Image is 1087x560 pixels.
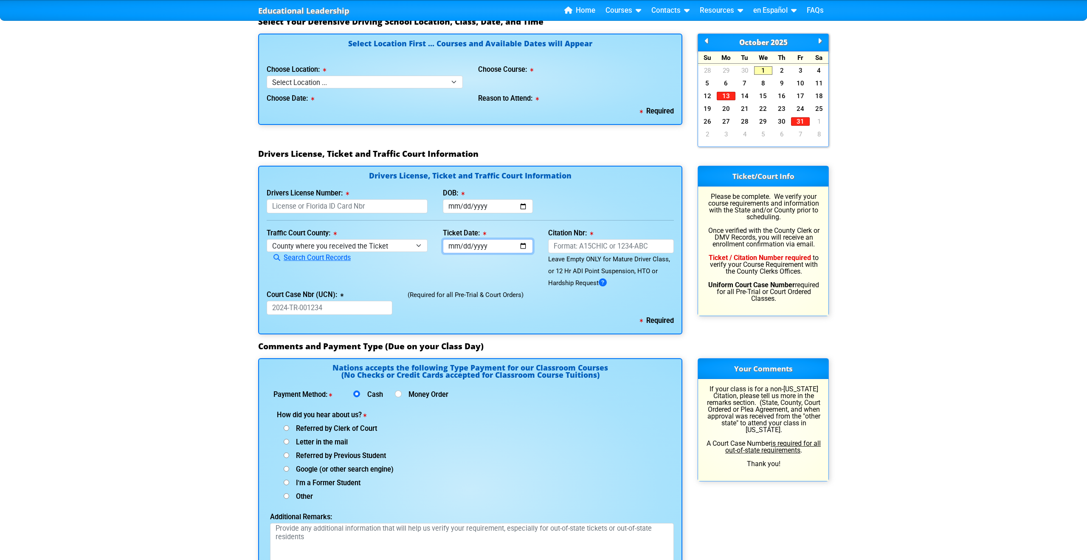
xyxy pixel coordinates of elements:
a: 29 [717,66,735,75]
a: 8 [810,130,828,139]
a: 1 [754,66,773,75]
p: If your class is for a non-[US_STATE] Citation, please tell us more in the remarks section. (Stat... [706,386,821,467]
a: 27 [717,117,735,126]
a: 1 [810,117,828,126]
div: Sa [810,51,828,64]
a: 18 [810,92,828,100]
h4: Drivers License, Ticket and Traffic Court Information [267,172,674,181]
a: 26 [698,117,717,126]
a: 16 [772,92,791,100]
a: 13 [717,92,735,100]
h4: Select Location First ... Courses and Available Dates will Appear [267,40,674,57]
h3: Drivers License, Ticket and Traffic Court Information [258,149,829,159]
label: DOB: [443,190,465,197]
a: Resources [696,4,746,17]
input: Format: A15CHIC or 1234-ABC [548,239,674,253]
a: FAQs [803,4,827,17]
h3: Ticket/Court Info [698,166,828,187]
label: Payment Method: [273,391,341,398]
label: How did you hear about us? [277,412,409,419]
a: 10 [791,79,810,88]
label: Traffic Court County: [267,230,337,237]
div: Th [772,51,791,64]
input: Other [284,493,289,499]
a: 30 [735,66,754,75]
span: 2025 [771,37,788,47]
label: Ticket Date: [443,230,486,237]
a: 2 [698,130,717,139]
div: Fr [791,51,810,64]
label: Cash [364,391,386,398]
input: 2024-TR-001234 [267,301,392,315]
div: (Required for all Pre-Trial & Court Orders) [400,289,681,315]
input: Letter in the mail [284,439,289,444]
input: I'm a Former Student [284,480,289,485]
div: Mo [717,51,735,64]
a: 7 [735,79,754,88]
a: Educational Leadership [258,4,349,18]
a: 2 [772,66,791,75]
a: 4 [810,66,828,75]
div: Tu [735,51,754,64]
div: We [754,51,773,64]
h3: Your Comments [698,359,828,379]
label: Choose Location: [267,66,326,73]
input: Referred by Previous Student [284,453,289,458]
label: Drivers License Number: [267,190,349,197]
a: 5 [754,130,773,139]
p: Please be complete. We verify your course requirements and information with the State and/or Coun... [706,193,821,302]
label: Additional Remarks: [270,514,371,520]
a: 6 [717,79,735,88]
a: 19 [698,105,717,113]
h4: Nations accepts the following Type Payment for our Classroom Courses (No Checks or Credit Cards a... [267,364,674,382]
label: Citation Nbr: [548,230,593,237]
a: 25 [810,105,828,113]
label: Money Order [405,391,448,398]
a: Home [561,4,599,17]
a: 21 [735,105,754,113]
div: Su [698,51,717,64]
a: 20 [717,105,735,113]
a: 12 [698,92,717,100]
a: 22 [754,105,773,113]
span: Other [289,492,313,501]
label: Choose Course: [478,66,533,73]
a: 30 [772,117,791,126]
input: Referred by Clerk of Court [284,425,289,431]
a: 29 [754,117,773,126]
u: is required for all out-of-state requirements [725,439,821,454]
label: Court Case Nbr (UCN): [267,291,344,298]
a: 11 [810,79,828,88]
input: Google (or other search engine) [284,466,289,472]
span: Letter in the mail [289,438,348,446]
a: 7 [791,130,810,139]
a: 28 [735,117,754,126]
label: Reason to Attend: [478,95,539,102]
span: October [739,37,769,47]
a: Courses [602,4,645,17]
b: Required [640,317,674,325]
input: mm/dd/yyyy [443,199,533,213]
span: I'm a Former Student [289,479,360,487]
a: 4 [735,130,754,139]
a: 28 [698,66,717,75]
input: mm/dd/yyyy [443,239,533,253]
a: 23 [772,105,791,113]
a: 5 [698,79,717,88]
a: 3 [717,130,735,139]
span: Referred by Previous Student [289,452,386,460]
a: 9 [772,79,791,88]
span: Referred by Clerk of Court [289,424,377,433]
a: 31 [791,117,810,126]
a: 6 [772,130,791,139]
input: License or Florida ID Card Nbr [267,199,428,213]
a: 17 [791,92,810,100]
a: 8 [754,79,773,88]
div: Leave Empty ONLY for Mature Driver Class, or 12 Hr ADI Point Suspension, HTO or Hardship Request [548,253,674,289]
a: 3 [791,66,810,75]
label: Choose Date: [267,95,314,102]
a: 14 [735,92,754,100]
a: Search Court Records [267,254,351,262]
a: 24 [791,105,810,113]
a: en Español [750,4,800,17]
